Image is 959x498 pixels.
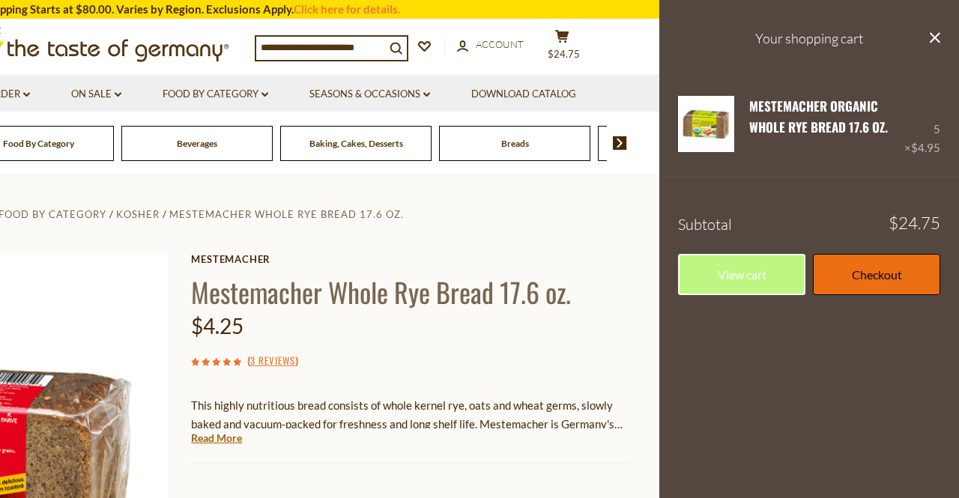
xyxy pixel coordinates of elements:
a: On Sale [71,86,121,103]
img: next arrow [613,136,627,150]
a: Seasons & Occasions [309,86,430,103]
a: Beverages [177,138,217,149]
a: Mestemacher [191,253,629,265]
a: Click here for details. [294,2,400,16]
a: Food By Category [3,138,74,149]
img: Mestemacher Organic Natural Whole Rye [678,96,734,152]
span: ( ) [247,353,298,368]
a: Mestemacher Organic Whole Rye Bread 17.6 oz. [749,97,888,136]
a: Mestemacher Whole Rye Bread 17.6 oz. [169,208,404,220]
a: Account [457,37,524,53]
a: View cart [678,254,805,295]
a: Download Catalog [471,86,576,103]
a: Checkout [813,254,940,295]
a: 3 Reviews [250,353,295,369]
div: 5 × [904,96,940,157]
a: Read More [191,431,242,446]
a: Breads [501,138,529,149]
a: Food By Category [163,86,268,103]
span: Subtotal [678,215,732,234]
span: $4.25 [191,313,243,338]
a: Kosher [116,208,160,220]
span: $24.75 [889,215,940,231]
a: Baking, Cakes, Desserts [309,138,403,149]
a: Mestemacher Organic Natural Whole Rye [678,96,734,157]
span: $4.95 [911,141,940,154]
span: $24.75 [548,48,580,60]
p: This highly nutritious bread consists of whole kernel rye, oats and wheat germs, slowly baked and... [191,396,629,434]
span: Account [476,38,524,50]
button: $24.75 [539,29,584,67]
h1: Mestemacher Whole Rye Bread 17.6 oz. [191,275,629,309]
